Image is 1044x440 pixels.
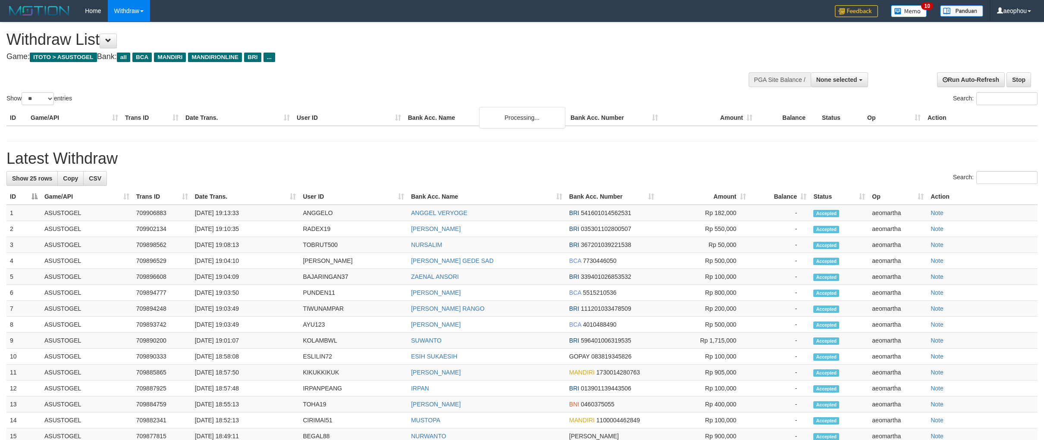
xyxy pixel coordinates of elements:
td: PUNDEN11 [299,285,408,301]
td: [DATE] 18:58:08 [191,349,300,365]
span: MANDIRI [569,369,595,376]
a: Copy [57,171,84,186]
td: aeomartha [868,205,927,221]
td: [DATE] 19:08:13 [191,237,300,253]
span: all [117,53,130,62]
span: BRI [569,241,579,248]
span: Copy 541601014562531 to clipboard [581,209,631,216]
th: Bank Acc. Number: activate to sort column ascending [566,189,658,205]
span: Accepted [813,353,839,361]
td: Rp 100,000 [658,381,749,396]
a: Note [931,209,944,216]
h4: Game: Bank: [6,53,687,61]
td: Rp 500,000 [658,317,749,333]
span: Accepted [813,274,839,281]
th: User ID: activate to sort column ascending [299,189,408,205]
th: Status [818,110,864,126]
td: 709902134 [133,221,191,237]
span: BCA [132,53,152,62]
a: Note [931,401,944,408]
input: Search: [976,171,1038,184]
td: - [749,381,810,396]
span: MANDIRI [154,53,186,62]
h1: Withdraw List [6,31,687,48]
img: MOTION_logo.png [6,4,72,17]
td: Rp 100,000 [658,269,749,285]
a: ESIH SUKAESIH [411,353,457,360]
span: BRI [244,53,261,62]
div: PGA Site Balance / [749,72,811,87]
a: NURWANTO [411,433,446,440]
td: - [749,333,810,349]
a: Run Auto-Refresh [937,72,1005,87]
span: Copy 035301102800507 to clipboard [581,225,631,232]
a: Show 25 rows [6,171,58,186]
span: Accepted [813,369,839,377]
span: Accepted [813,337,839,345]
td: ASUSTOGEL [41,253,133,269]
td: 9 [6,333,41,349]
td: - [749,253,810,269]
td: aeomartha [868,221,927,237]
a: Stop [1006,72,1031,87]
td: 709894248 [133,301,191,317]
span: Copy 596401006319535 to clipboard [581,337,631,344]
span: BCA [569,321,581,328]
span: Accepted [813,258,839,265]
td: [DATE] 19:03:49 [191,317,300,333]
a: Note [931,353,944,360]
span: Accepted [813,290,839,297]
input: Search: [976,92,1038,105]
td: RADEX19 [299,221,408,237]
td: ASUSTOGEL [41,301,133,317]
td: Rp 100,000 [658,349,749,365]
td: [DATE] 19:13:33 [191,205,300,221]
th: Trans ID [122,110,182,126]
td: - [749,301,810,317]
td: 709884759 [133,396,191,412]
td: ANGGELO [299,205,408,221]
td: Rp 100,000 [658,412,749,428]
td: ASUSTOGEL [41,333,133,349]
td: 2 [6,221,41,237]
a: [PERSON_NAME] GEDE SAD [411,257,493,264]
span: Copy [63,175,78,182]
a: Note [931,225,944,232]
a: [PERSON_NAME] RANGO [411,305,484,312]
a: Note [931,241,944,248]
td: [DATE] 18:52:13 [191,412,300,428]
span: Accepted [813,226,839,233]
th: Status: activate to sort column ascending [810,189,868,205]
th: Bank Acc. Number [567,110,662,126]
a: ANGGEL VERYOGE [411,209,467,216]
td: aeomartha [868,269,927,285]
a: [PERSON_NAME] [411,401,461,408]
span: BRI [569,337,579,344]
td: 709896529 [133,253,191,269]
span: ITOTO > ASUSTOGEL [30,53,97,62]
td: [DATE] 19:04:09 [191,269,300,285]
th: Bank Acc. Name: activate to sort column ascending [408,189,566,205]
td: [DATE] 18:55:13 [191,396,300,412]
th: Amount [662,110,756,126]
a: [PERSON_NAME] [411,321,461,328]
td: 709893742 [133,317,191,333]
a: Note [931,417,944,424]
td: [DATE] 19:01:07 [191,333,300,349]
td: ASUSTOGEL [41,412,133,428]
span: Accepted [813,417,839,424]
th: Balance [756,110,818,126]
td: Rp 50,000 [658,237,749,253]
th: ID [6,110,27,126]
th: Action [927,189,1038,205]
td: aeomartha [868,333,927,349]
td: - [749,285,810,301]
td: ASUSTOGEL [41,237,133,253]
td: - [749,365,810,381]
td: AYU123 [299,317,408,333]
td: 709898562 [133,237,191,253]
td: 11 [6,365,41,381]
span: Accepted [813,385,839,393]
td: - [749,396,810,412]
td: 1 [6,205,41,221]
